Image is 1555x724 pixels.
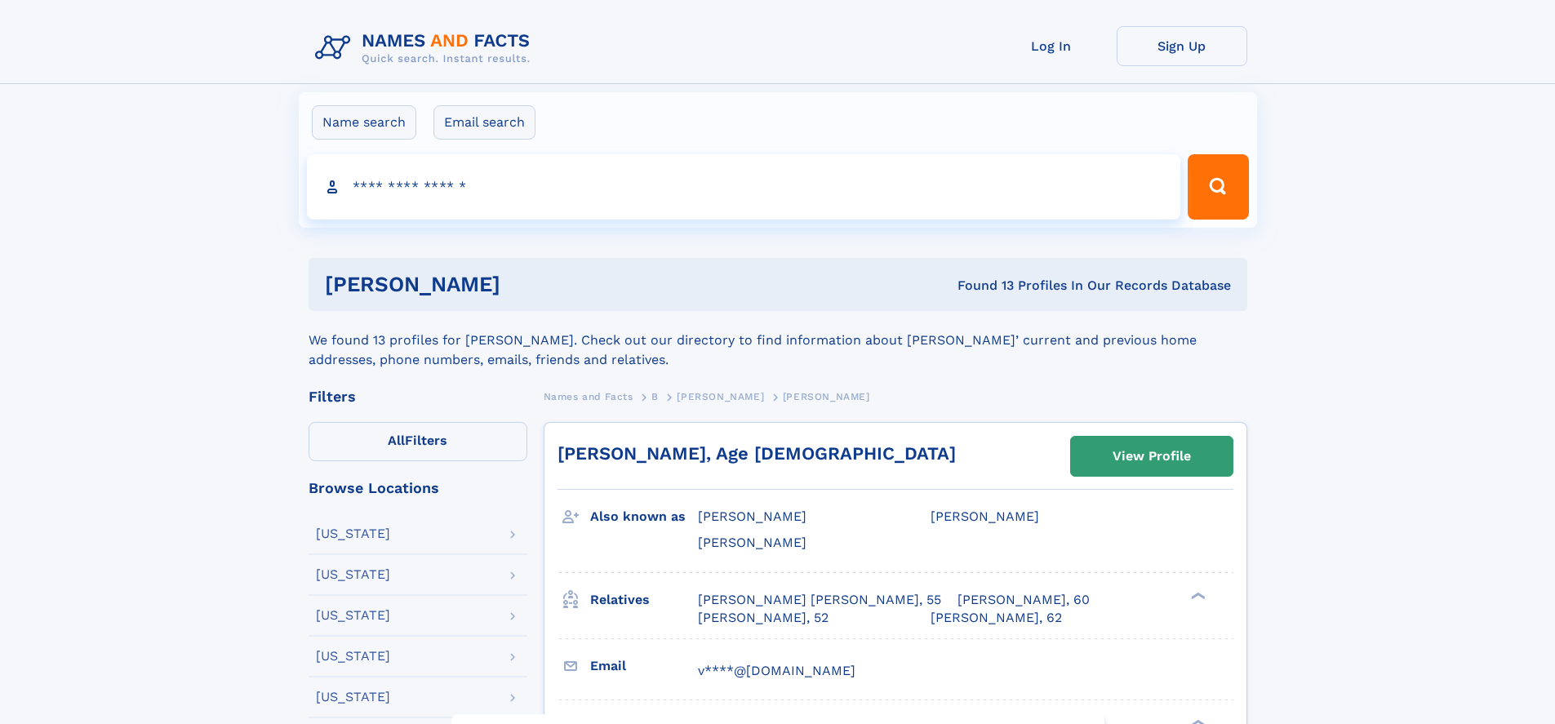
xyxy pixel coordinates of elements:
a: [PERSON_NAME], 62 [931,609,1062,627]
h3: Also known as [590,503,698,531]
span: [PERSON_NAME] [677,391,764,402]
div: [US_STATE] [316,568,390,581]
a: [PERSON_NAME], 52 [698,609,829,627]
span: [PERSON_NAME] [698,535,806,550]
label: Email search [433,105,535,140]
div: ❯ [1187,590,1206,601]
input: search input [307,154,1181,220]
span: [PERSON_NAME] [698,509,806,524]
div: [US_STATE] [316,650,390,663]
a: View Profile [1071,437,1233,476]
img: Logo Names and Facts [309,26,544,70]
a: [PERSON_NAME] [677,386,764,406]
label: Filters [309,422,527,461]
label: Name search [312,105,416,140]
span: All [388,433,405,448]
div: [US_STATE] [316,527,390,540]
span: [PERSON_NAME] [783,391,870,402]
a: Sign Up [1117,26,1247,66]
a: [PERSON_NAME], 60 [957,591,1090,609]
h1: [PERSON_NAME] [325,274,729,295]
a: Names and Facts [544,386,633,406]
button: Search Button [1188,154,1248,220]
div: Filters [309,389,527,404]
div: Found 13 Profiles In Our Records Database [729,277,1231,295]
a: Log In [986,26,1117,66]
span: B [651,391,659,402]
span: [PERSON_NAME] [931,509,1039,524]
a: [PERSON_NAME] [PERSON_NAME], 55 [698,591,941,609]
a: [PERSON_NAME], Age [DEMOGRAPHIC_DATA] [558,443,956,464]
div: View Profile [1113,438,1191,475]
h3: Relatives [590,586,698,614]
div: [US_STATE] [316,609,390,622]
div: We found 13 profiles for [PERSON_NAME]. Check out our directory to find information about [PERSON... [309,311,1247,370]
h3: Email [590,652,698,680]
div: [US_STATE] [316,691,390,704]
div: Browse Locations [309,481,527,495]
a: B [651,386,659,406]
